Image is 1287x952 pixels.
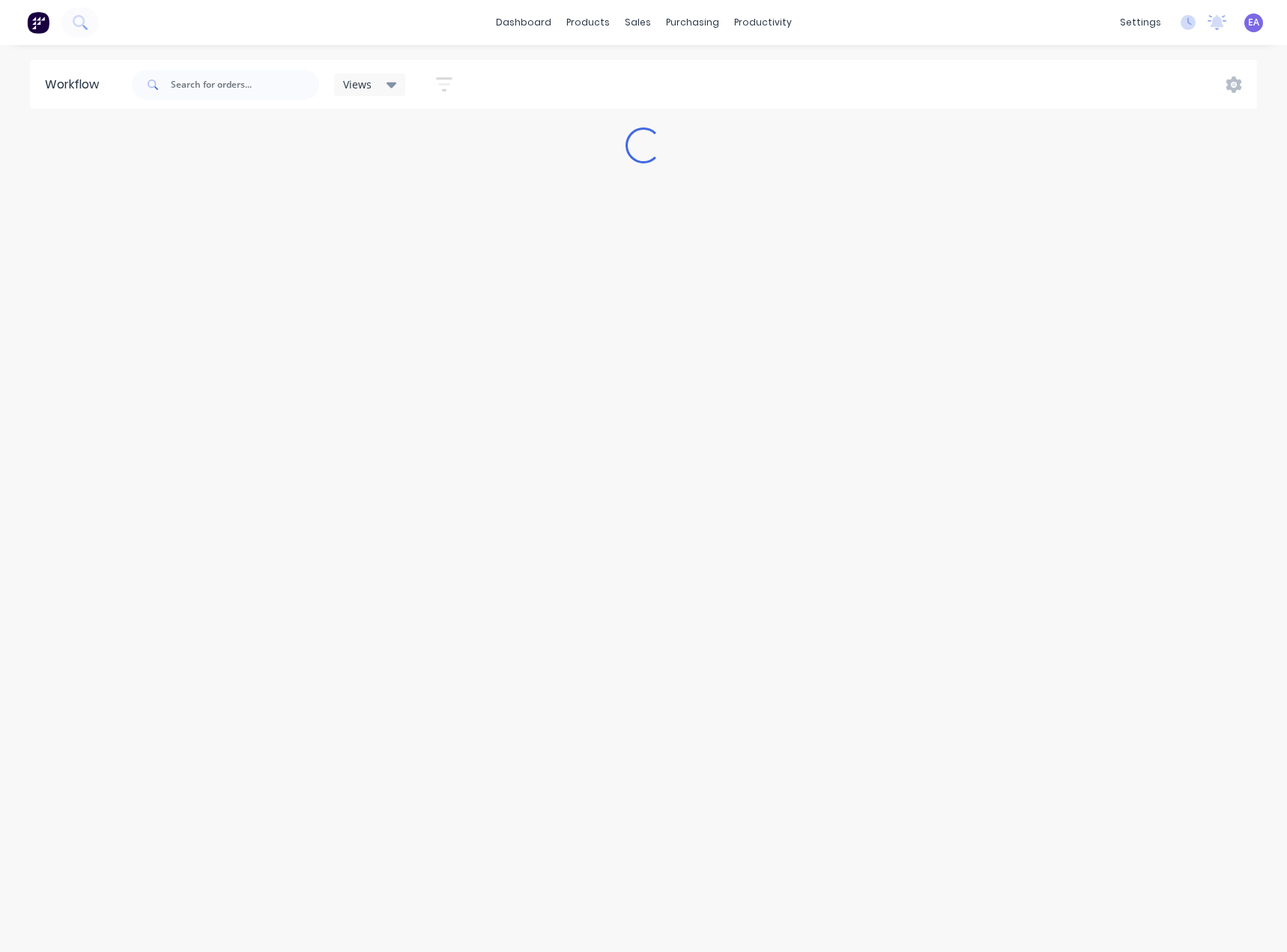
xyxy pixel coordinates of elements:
div: sales [617,11,658,34]
span: EA [1248,16,1259,29]
div: Workflow [45,76,106,94]
div: purchasing [658,11,727,34]
span: Views [343,76,372,92]
input: Search for orders... [171,70,319,100]
a: dashboard [488,11,559,34]
div: settings [1112,11,1169,34]
img: Factory [27,11,49,34]
div: products [559,11,617,34]
div: productivity [727,11,799,34]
